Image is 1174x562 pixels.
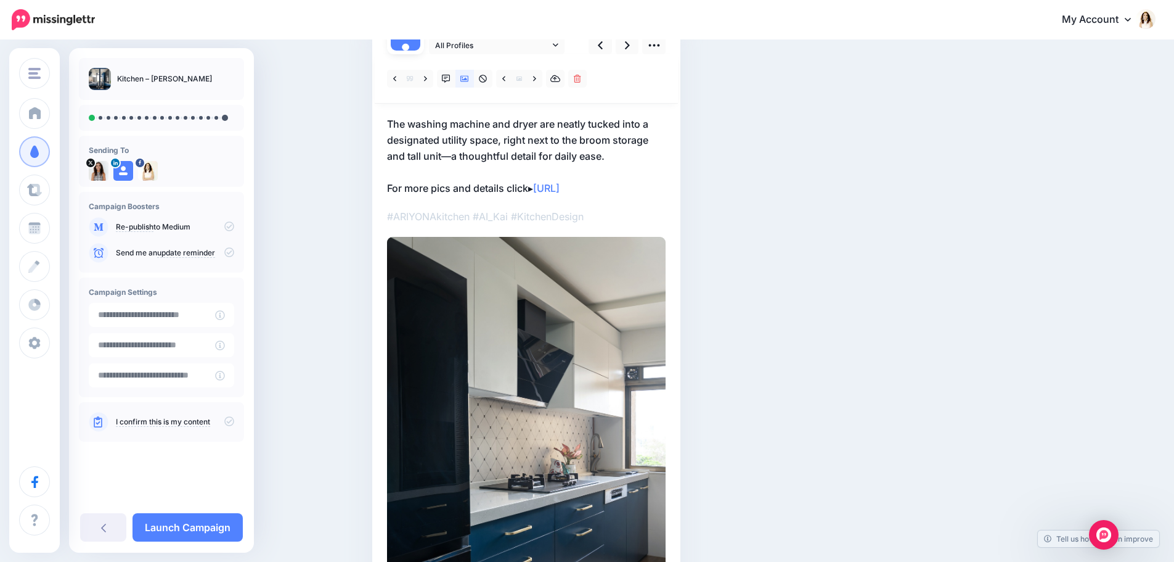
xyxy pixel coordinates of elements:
[116,222,153,232] a: Re-publish
[12,9,95,30] img: Missinglettr
[116,417,210,427] a: I confirm this is my content
[387,209,666,225] p: #ARIYONAkitchen #AI_Kai #KitchenDesign
[113,161,133,181] img: user_default_image.png
[1089,520,1119,550] div: Open Intercom Messenger
[89,161,108,181] img: 8LzpjWeL-22117.jpg
[138,161,158,181] img: 20479796_1519423771450404_4084095130666208276_n-bsa32121.jpg
[117,73,212,85] p: Kitchen – [PERSON_NAME]
[435,39,550,52] span: All Profiles
[28,68,41,79] img: menu.png
[387,116,666,196] p: The washing machine and dryer are neatly tucked into a designated utility space, right next to th...
[89,202,234,211] h4: Campaign Boosters
[89,287,234,297] h4: Campaign Settings
[116,247,234,258] p: Send me an
[1038,531,1159,547] a: Tell us how we can improve
[157,248,215,258] a: update reminder
[429,36,565,54] a: All Profiles
[533,182,560,194] a: [URL]
[116,221,234,233] p: to Medium
[89,68,111,90] img: 46ecf739f8762f6e4192e32b015a5731_thumb.jpg
[89,146,234,155] h4: Sending To
[1050,5,1156,35] a: My Account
